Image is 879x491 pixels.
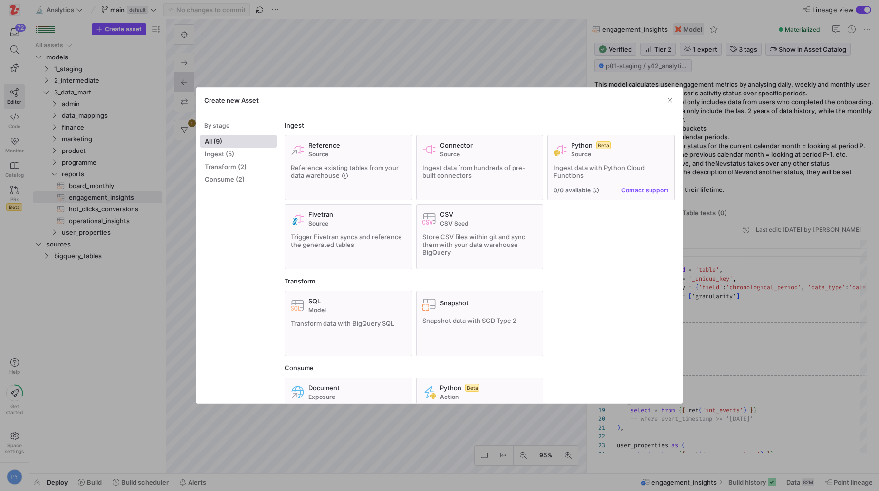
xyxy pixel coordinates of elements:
[416,291,544,356] button: SnapshotSnapshot data with SCD Type 2
[422,164,525,179] span: Ingest data from hundreds of pre-built connectors
[596,141,611,149] span: Beta
[285,121,675,129] div: Ingest
[308,141,340,149] span: Reference
[285,135,412,200] button: ReferenceSourceReference existing tables from your data warehouse
[200,160,277,173] button: Transform (2)
[205,163,272,170] span: Transform (2)
[308,210,333,218] span: Fivetran
[308,220,406,227] span: Source
[285,204,412,269] button: FivetranSourceTrigger Fivetran syncs and reference the generated tables
[465,384,479,392] span: Beta
[571,151,669,158] span: Source
[200,148,277,160] button: Ingest (5)
[200,135,277,148] button: All (9)
[440,394,537,400] span: Action
[440,220,537,227] span: CSV Seed
[416,135,544,200] button: ConnectorSourceIngest data from hundreds of pre-built connectors
[308,384,340,392] span: Document
[200,173,277,186] button: Consume (2)
[285,291,412,356] button: SQLModelTransform data with BigQuery SQL
[285,277,675,285] div: Transform
[205,150,272,158] span: Ingest (5)
[440,141,473,149] span: Connector
[440,384,461,392] span: Python
[308,297,321,305] span: SQL
[416,378,544,443] button: PythonBetaAction
[621,187,669,194] button: Contact support
[205,175,272,183] span: Consume (2)
[285,378,412,443] button: DocumentExposure
[285,364,675,372] div: Consume
[205,137,272,145] span: All (9)
[291,233,402,248] span: Trigger Fivetran syncs and reference the generated tables
[440,151,537,158] span: Source
[308,151,406,158] span: Source
[554,164,645,179] span: Ingest data with Python Cloud Functions
[422,233,525,256] span: Store CSV files within git and sync them with your data warehouse BigQuery
[291,320,394,327] span: Transform data with BigQuery SQL
[204,96,259,104] h3: Create new Asset
[571,141,592,149] span: Python
[422,317,516,324] span: Snapshot data with SCD Type 2
[416,204,544,269] button: CSVCSV SeedStore CSV files within git and sync them with your data warehouse BigQuery
[440,210,453,218] span: CSV
[308,307,406,314] span: Model
[440,299,469,307] span: Snapshot
[547,135,675,200] button: PythonBetaSourceIngest data with Python Cloud Functions0/0 availableContact support
[291,164,399,179] span: Reference existing tables from your data warehouse
[554,187,591,194] span: 0/0 available
[204,122,277,129] div: By stage
[308,394,406,400] span: Exposure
